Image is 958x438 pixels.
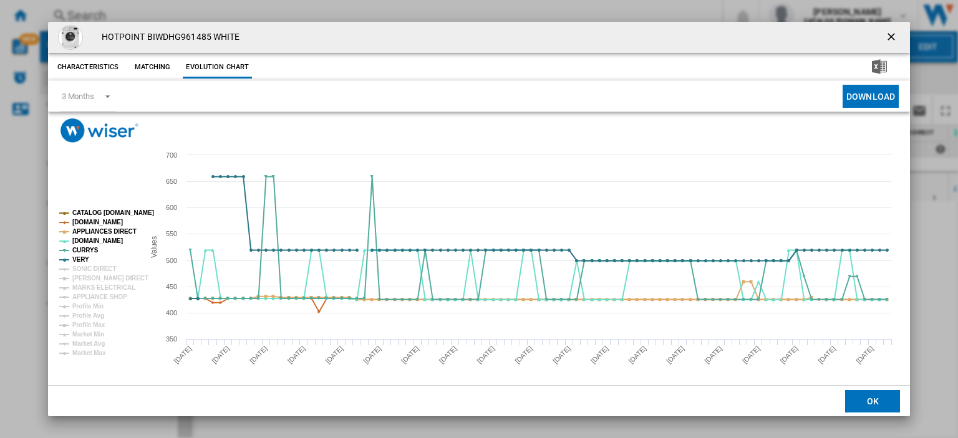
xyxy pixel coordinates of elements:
[551,345,572,365] tspan: [DATE]
[438,345,458,365] tspan: [DATE]
[60,118,138,143] img: logo_wiser_300x94.png
[72,350,106,356] tspan: Market Max
[166,335,177,343] tspan: 350
[72,303,104,310] tspan: Profile Min
[843,85,899,108] button: Download
[62,92,94,101] div: 3 Months
[72,256,89,263] tspan: VERY
[183,56,252,79] button: Evolution chart
[166,230,177,237] tspan: 550
[166,309,177,317] tspan: 400
[72,321,105,328] tspan: Profile Max
[166,283,177,290] tspan: 450
[95,31,240,44] h4: HOTPOINT BIWDHG961485 WHITE
[72,237,123,244] tspan: [DOMAIN_NAME]
[72,284,135,291] tspan: MARKS ELECTRICAL
[125,56,180,79] button: Matching
[72,331,104,338] tspan: Market Min
[741,345,762,365] tspan: [DATE]
[248,345,269,365] tspan: [DATE]
[54,56,122,79] button: Characteristics
[72,312,104,319] tspan: Profile Avg
[149,236,158,258] tspan: Values
[166,204,177,211] tspan: 600
[72,219,123,226] tspan: [DOMAIN_NAME]
[475,345,496,365] tspan: [DATE]
[48,22,910,416] md-dialog: Product popup
[880,25,905,50] button: getI18NText('BUTTONS.CLOSE_DIALOG')
[72,247,99,254] tspan: CURRYS
[665,345,685,365] tspan: [DATE]
[286,345,307,365] tspan: [DATE]
[72,265,116,272] tspan: SONIC DIRECT
[362,345,382,365] tspan: [DATE]
[816,345,837,365] tspan: [DATE]
[778,345,799,365] tspan: [DATE]
[166,178,177,185] tspan: 650
[72,228,137,235] tspan: APPLIANCES DIRECT
[845,389,900,412] button: OK
[172,345,193,365] tspan: [DATE]
[872,59,887,74] img: excel-24x24.png
[589,345,610,365] tspan: [DATE]
[210,345,231,365] tspan: [DATE]
[166,257,177,264] tspan: 500
[166,151,177,159] tspan: 700
[627,345,647,365] tspan: [DATE]
[58,25,83,50] img: HOT-BIWDHG961485UK_800x800.JPG
[324,345,344,365] tspan: [DATE]
[72,293,127,300] tspan: APPLIANCE SHOP
[513,345,534,365] tspan: [DATE]
[400,345,420,365] tspan: [DATE]
[852,56,907,79] button: Download in Excel
[703,345,723,365] tspan: [DATE]
[854,345,875,365] tspan: [DATE]
[72,275,148,282] tspan: [PERSON_NAME] DIRECT
[72,340,105,347] tspan: Market Avg
[885,31,900,45] ng-md-icon: getI18NText('BUTTONS.CLOSE_DIALOG')
[72,209,154,216] tspan: CATALOG [DOMAIN_NAME]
